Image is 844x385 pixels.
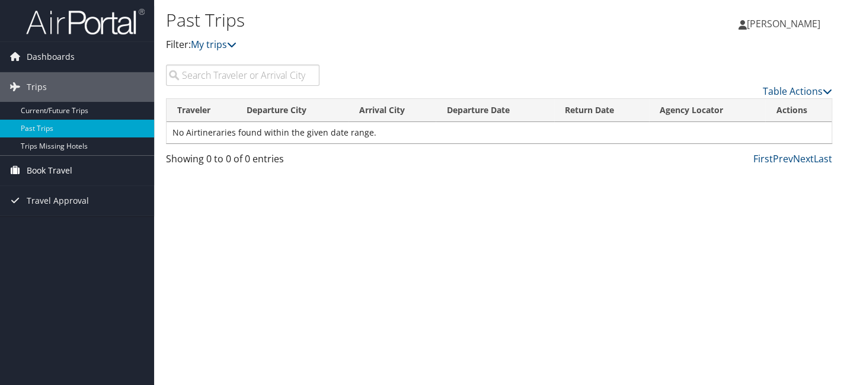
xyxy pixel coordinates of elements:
[166,65,319,86] input: Search Traveler or Arrival City
[26,8,145,36] img: airportal-logo.png
[763,85,832,98] a: Table Actions
[191,38,236,51] a: My trips
[814,152,832,165] a: Last
[27,156,72,185] span: Book Travel
[753,152,773,165] a: First
[27,72,47,102] span: Trips
[166,152,319,172] div: Showing 0 to 0 of 0 entries
[436,99,554,122] th: Departure Date: activate to sort column ascending
[738,6,832,41] a: [PERSON_NAME]
[167,122,832,143] td: No Airtineraries found within the given date range.
[236,99,349,122] th: Departure City: activate to sort column ascending
[27,42,75,72] span: Dashboards
[167,99,236,122] th: Traveler: activate to sort column ascending
[166,8,610,33] h1: Past Trips
[554,99,649,122] th: Return Date: activate to sort column ascending
[27,186,89,216] span: Travel Approval
[649,99,766,122] th: Agency Locator: activate to sort column ascending
[793,152,814,165] a: Next
[166,37,610,53] p: Filter:
[747,17,820,30] span: [PERSON_NAME]
[349,99,436,122] th: Arrival City: activate to sort column ascending
[773,152,793,165] a: Prev
[765,99,832,122] th: Actions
